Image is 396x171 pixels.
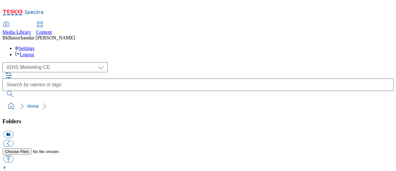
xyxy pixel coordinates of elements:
[15,52,34,57] a: Logout
[2,22,31,35] a: Media Library
[15,46,35,51] a: Settings
[36,22,52,35] a: Content
[8,35,75,40] span: Banuchandar [PERSON_NAME]
[2,118,394,125] h3: Folders
[27,104,39,109] a: Home
[2,29,31,35] span: Media Library
[2,100,394,112] nav: breadcrumb
[36,29,52,35] span: Content
[2,35,8,40] span: Bk
[6,101,16,111] a: home
[2,79,394,91] input: Search by names or tags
